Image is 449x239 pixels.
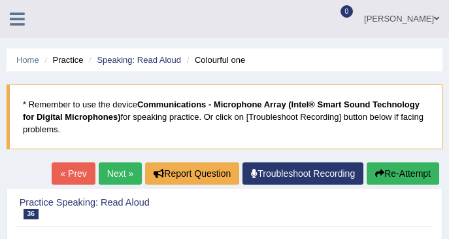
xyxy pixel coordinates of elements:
[16,55,39,65] a: Home
[99,162,142,185] a: Next »
[7,84,442,149] blockquote: * Remember to use the device for speaking practice. Or click on [Troubleshoot Recording] button b...
[23,100,420,122] b: Communications - Microphone Array (Intel® Smart Sound Technology for Digital Microphones)
[52,162,95,185] a: « Prev
[242,162,363,185] a: Troubleshoot Recording
[145,162,239,185] button: Report Question
[20,198,274,219] h2: Practice Speaking: Read Aloud
[341,5,354,18] span: 0
[184,54,246,66] li: Colourful one
[367,162,439,185] button: Re-Attempt
[24,209,39,219] span: 36
[41,54,83,66] li: Practice
[97,55,181,65] a: Speaking: Read Aloud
